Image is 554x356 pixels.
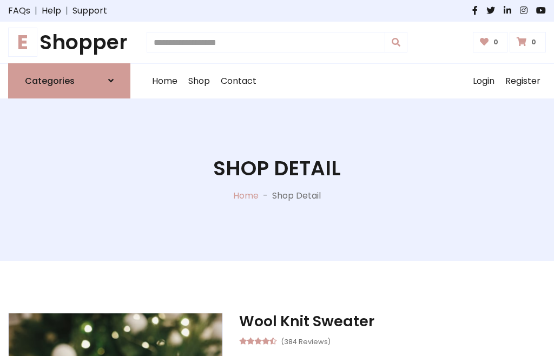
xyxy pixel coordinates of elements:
[281,334,331,347] small: (384 Reviews)
[233,189,259,202] a: Home
[491,37,501,47] span: 0
[467,64,500,98] a: Login
[42,4,61,17] a: Help
[8,30,130,55] h1: Shopper
[72,4,107,17] a: Support
[510,32,546,52] a: 0
[61,4,72,17] span: |
[272,189,321,202] p: Shop Detail
[147,64,183,98] a: Home
[30,4,42,17] span: |
[8,4,30,17] a: FAQs
[183,64,215,98] a: Shop
[473,32,508,52] a: 0
[239,313,546,330] h3: Wool Knit Sweater
[529,37,539,47] span: 0
[500,64,546,98] a: Register
[213,156,341,181] h1: Shop Detail
[8,63,130,98] a: Categories
[8,28,37,57] span: E
[25,76,75,86] h6: Categories
[259,189,272,202] p: -
[8,30,130,55] a: EShopper
[215,64,262,98] a: Contact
